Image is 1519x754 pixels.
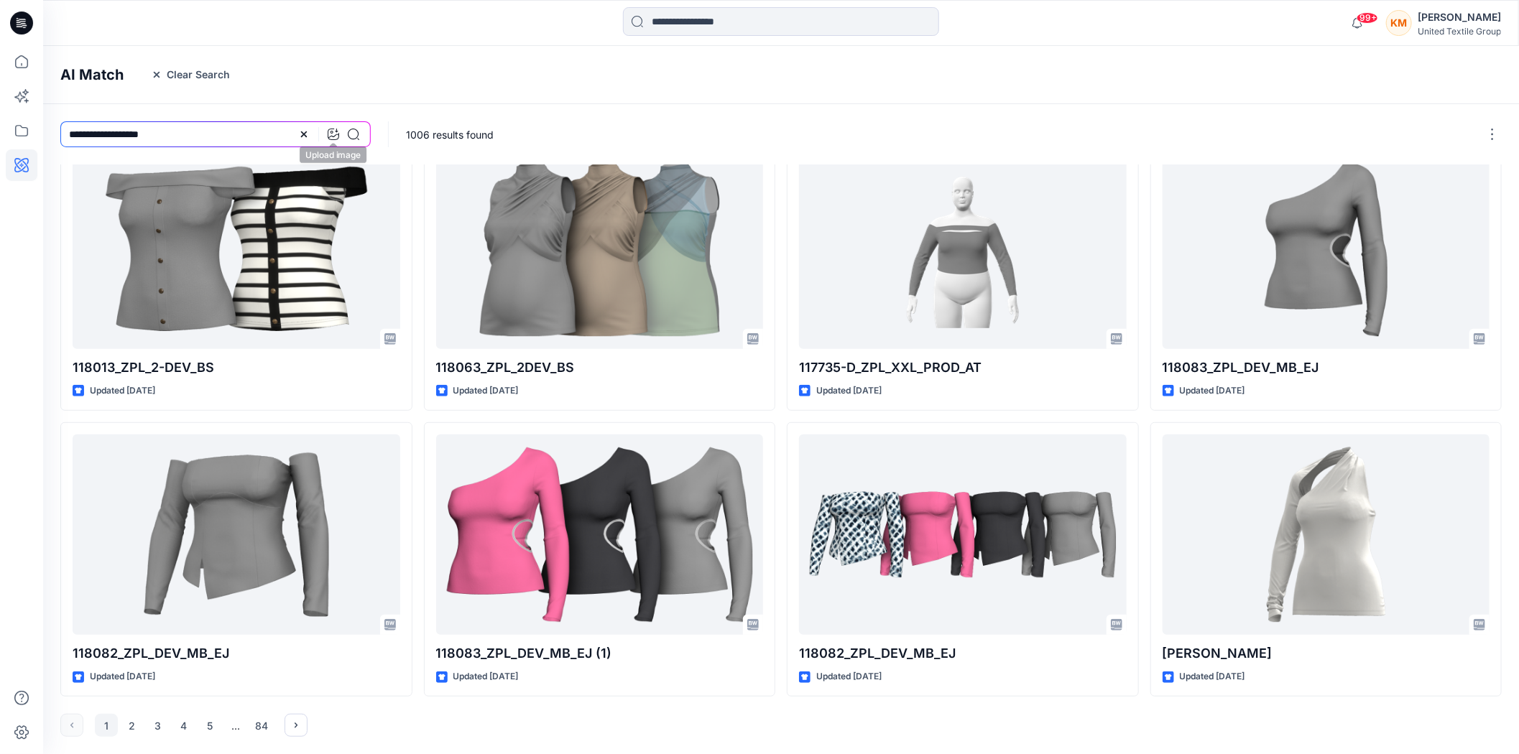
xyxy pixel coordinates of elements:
p: Updated [DATE] [1180,669,1245,684]
p: 118082_ZPL_DEV_MB_EJ [73,643,400,664]
p: 117735-D_ZPL_XXL_PROD_AT [799,358,1127,378]
p: Updated [DATE] [816,383,882,399]
button: Clear Search [142,63,239,86]
span: 99+ [1357,12,1378,24]
button: 1 [95,714,118,737]
a: 118063_ZPL_2DEV_BS [436,148,764,349]
p: 118083_ZPL_DEV_MB_EJ [1163,358,1490,378]
p: 118063_ZPL_2DEV_BS [436,358,764,378]
div: KM [1386,10,1412,36]
div: United Textile Group [1418,26,1501,37]
p: Updated [DATE] [90,669,155,684]
h4: AI Match [60,66,124,83]
a: 118082_ZPL_DEV_MB_EJ [799,434,1127,636]
button: 2 [121,714,144,737]
button: 5 [198,714,221,737]
p: 118013_ZPL_2-DEV_BS [73,358,400,378]
p: [PERSON_NAME] [1163,643,1490,664]
div: [PERSON_NAME] [1418,9,1501,26]
p: Updated [DATE] [90,383,155,399]
a: 118082_ZPL_DEV_MB_EJ [73,434,400,636]
a: 117735-D_ZPL_XXL_PROD_AT [799,148,1127,349]
p: 1006 results found [406,127,494,142]
p: 118082_ZPL_DEV_MB_EJ [799,643,1127,664]
p: 118083_ZPL_DEV_MB_EJ (1) [436,643,764,664]
a: 118083_ZPL_DEV_MB_EJ (1) [436,434,764,636]
a: Marnie blouse [1163,434,1490,636]
a: 118013_ZPL_2-DEV_BS [73,148,400,349]
button: 84 [250,714,273,737]
p: Updated [DATE] [816,669,882,684]
div: ... [224,714,247,737]
p: Updated [DATE] [453,383,519,399]
p: Updated [DATE] [453,669,519,684]
button: 4 [172,714,195,737]
button: 3 [147,714,170,737]
p: Updated [DATE] [1180,383,1245,399]
a: 118083_ZPL_DEV_MB_EJ [1163,148,1490,349]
